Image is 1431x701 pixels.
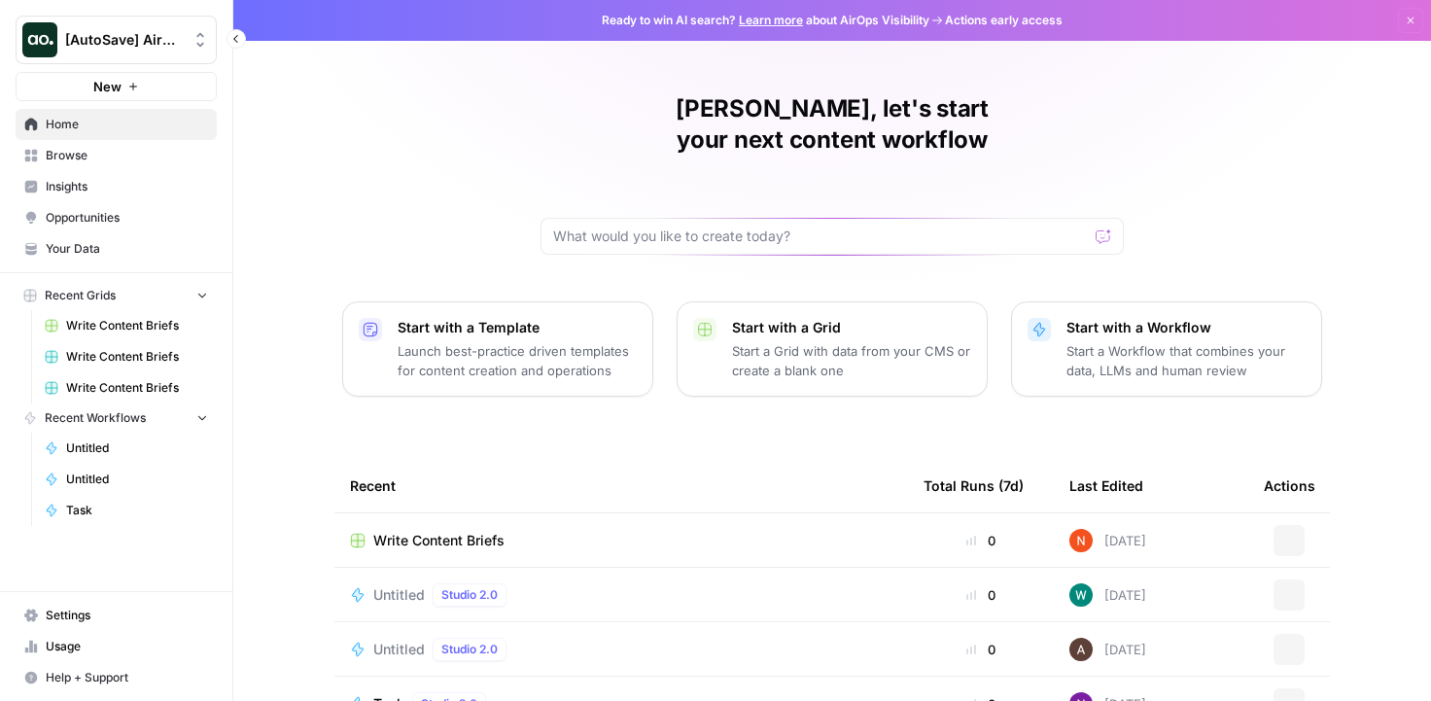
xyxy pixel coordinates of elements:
span: Write Content Briefs [373,531,505,550]
a: UntitledStudio 2.0 [350,638,892,661]
input: What would you like to create today? [553,227,1088,246]
span: Actions early access [945,12,1063,29]
a: Write Content Briefs [36,372,217,403]
span: Write Content Briefs [66,379,208,397]
div: Total Runs (7d) [924,459,1024,512]
p: Start with a Template [398,318,637,337]
p: Start with a Grid [732,318,971,337]
span: Write Content Briefs [66,317,208,334]
span: Untitled [66,439,208,457]
span: Usage [46,638,208,655]
span: Write Content Briefs [66,348,208,366]
span: Home [46,116,208,133]
button: Start with a GridStart a Grid with data from your CMS or create a blank one [677,301,988,397]
img: wtbmvrjo3qvncyiyitl6zoukl9gz [1069,638,1093,661]
div: [DATE] [1069,638,1146,661]
span: Browse [46,147,208,164]
button: Recent Workflows [16,403,217,433]
div: [DATE] [1069,529,1146,552]
img: vaiar9hhcrg879pubqop5lsxqhgw [1069,583,1093,607]
span: Studio 2.0 [441,586,498,604]
img: [AutoSave] AirOps Logo [22,22,57,57]
span: Untitled [66,471,208,488]
span: Ready to win AI search? about AirOps Visibility [602,12,929,29]
button: Start with a WorkflowStart a Workflow that combines your data, LLMs and human review [1011,301,1322,397]
div: Last Edited [1069,459,1143,512]
span: New [93,77,122,96]
a: Task [36,495,217,526]
span: Studio 2.0 [441,641,498,658]
div: 0 [924,531,1038,550]
img: 0zq3u6mavslg9mfedaeh1sexea8t [1069,529,1093,552]
a: Untitled [36,433,217,464]
button: Recent Grids [16,281,217,310]
div: Recent [350,459,892,512]
a: Untitled [36,464,217,495]
span: Opportunities [46,209,208,227]
button: New [16,72,217,101]
a: UntitledStudio 2.0 [350,583,892,607]
span: Task [66,502,208,519]
div: 0 [924,585,1038,605]
p: Start a Workflow that combines your data, LLMs and human review [1066,341,1306,380]
button: Start with a TemplateLaunch best-practice driven templates for content creation and operations [342,301,653,397]
a: Browse [16,140,217,171]
span: Untitled [373,585,425,605]
span: Insights [46,178,208,195]
a: Settings [16,600,217,631]
h1: [PERSON_NAME], let's start your next content workflow [541,93,1124,156]
p: Start a Grid with data from your CMS or create a blank one [732,341,971,380]
div: Actions [1264,459,1315,512]
span: Untitled [373,640,425,659]
p: Launch best-practice driven templates for content creation and operations [398,341,637,380]
a: Learn more [739,13,803,27]
a: Home [16,109,217,140]
a: Your Data [16,233,217,264]
a: Write Content Briefs [36,310,217,341]
div: 0 [924,640,1038,659]
a: Opportunities [16,202,217,233]
button: Help + Support [16,662,217,693]
span: Help + Support [46,669,208,686]
a: Usage [16,631,217,662]
a: Write Content Briefs [350,531,892,550]
p: Start with a Workflow [1066,318,1306,337]
span: Recent Workflows [45,409,146,427]
span: [AutoSave] AirOps [65,30,183,50]
a: Insights [16,171,217,202]
span: Your Data [46,240,208,258]
span: Settings [46,607,208,624]
span: Recent Grids [45,287,116,304]
button: Workspace: [AutoSave] AirOps [16,16,217,64]
div: [DATE] [1069,583,1146,607]
a: Write Content Briefs [36,341,217,372]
